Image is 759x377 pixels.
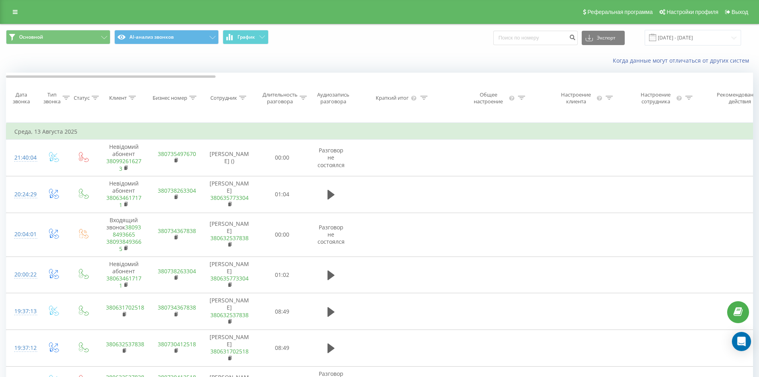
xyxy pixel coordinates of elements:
[732,332,751,351] div: Open Intercom Messenger
[202,330,257,367] td: [PERSON_NAME]
[109,95,127,101] div: Клиент
[318,146,345,168] span: Разговор не состоялся
[210,194,249,201] a: 380635773304
[667,9,718,15] span: Настройки профиля
[732,9,748,15] span: Выход
[257,176,307,213] td: 01:04
[582,31,625,45] button: Экспорт
[6,30,110,44] button: Основной
[557,91,595,105] div: Настроение клиента
[98,213,150,257] td: Входящий звонок
[314,91,353,105] div: Аудиозапись разговора
[114,30,219,44] button: AI-анализ звонков
[158,187,196,194] a: 380738263304
[210,234,249,242] a: 380632537838
[113,223,141,238] a: 380938493665
[14,340,30,356] div: 19:37:12
[210,95,237,101] div: Сотрудник
[158,304,196,311] a: 380734367838
[318,223,345,245] span: Разговор не состоялся
[210,274,249,282] a: 380635773304
[237,34,255,40] span: График
[14,150,30,166] div: 21:40:04
[158,227,196,235] a: 380734367838
[202,257,257,293] td: [PERSON_NAME]
[153,95,187,101] div: Бизнес номер
[74,95,90,101] div: Статус
[210,347,249,355] a: 380631702518
[43,91,61,105] div: Тип звонка
[257,257,307,293] td: 01:02
[613,57,753,64] a: Когда данные могут отличаться от других систем
[98,257,150,293] td: Невідомий абонент
[158,340,196,348] a: 380730412518
[257,140,307,176] td: 00:00
[202,140,257,176] td: [PERSON_NAME] ()
[257,213,307,257] td: 00:00
[98,176,150,213] td: Невідомий абонент
[223,30,269,44] button: График
[158,150,196,158] a: 380735497670
[257,293,307,330] td: 08:49
[106,157,141,172] a: 380992616273
[587,9,653,15] span: Реферальная программа
[202,213,257,257] td: [PERSON_NAME]
[493,31,578,45] input: Поиск по номеру
[14,187,30,202] div: 20:24:29
[263,91,298,105] div: Длительность разговора
[202,293,257,330] td: [PERSON_NAME]
[202,176,257,213] td: [PERSON_NAME]
[106,194,141,209] a: 380634617171
[98,140,150,176] td: Невідомий абонент
[14,227,30,242] div: 20:04:01
[257,330,307,367] td: 08:49
[6,91,36,105] div: Дата звонка
[106,304,144,311] a: 380631702518
[14,304,30,319] div: 19:37:13
[637,91,675,105] div: Настроение сотрудника
[469,91,508,105] div: Общее настроение
[14,267,30,282] div: 20:00:22
[106,238,141,253] a: 380938493665
[106,274,141,289] a: 380634617171
[106,340,144,348] a: 380632537838
[376,95,409,101] div: Краткий итог
[19,34,43,40] span: Основной
[210,311,249,319] a: 380632537838
[158,267,196,275] a: 380738263304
